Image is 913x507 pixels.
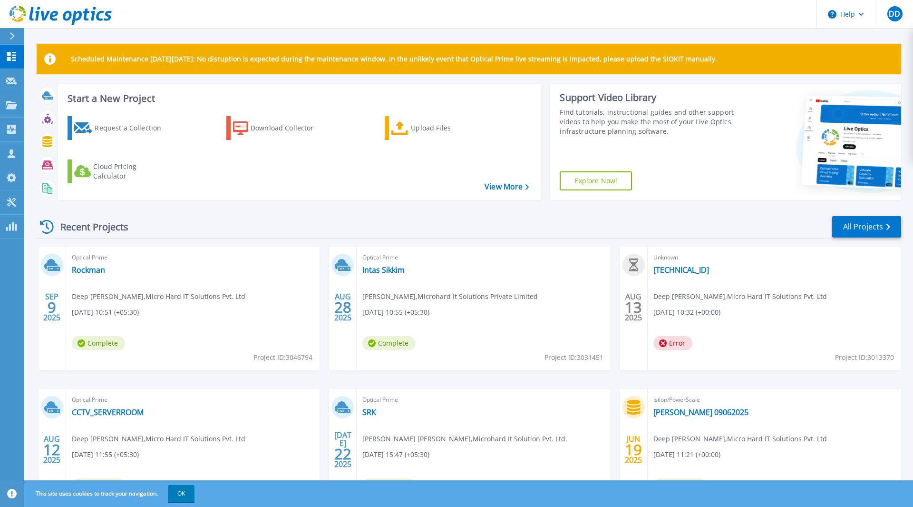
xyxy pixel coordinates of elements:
span: Project ID: 3013370 [835,352,894,363]
a: Intas Sikkim [362,265,405,275]
div: Support Video Library [560,91,738,104]
a: Rockman [72,265,105,275]
span: [DATE] 11:21 (+00:00) [653,449,720,460]
span: [DATE] 10:51 (+05:30) [72,307,139,318]
span: Deep [PERSON_NAME] , Micro Hard IT Solutions Pvt. Ltd [72,291,245,302]
span: Complete [72,336,125,350]
span: Complete [362,478,416,493]
span: Complete [653,478,707,493]
a: Cloud Pricing Calculator [68,159,174,183]
h3: Start a New Project [68,93,529,104]
span: Deep [PERSON_NAME] , Micro Hard IT Solutions Pvt. Ltd [653,434,827,444]
span: [DATE] 11:55 (+05:30) [72,449,139,460]
span: Optical Prime [362,252,604,263]
span: [DATE] 10:32 (+00:00) [653,307,720,318]
div: Cloud Pricing Calculator [93,162,169,181]
span: Project ID: 3046794 [253,352,312,363]
a: CCTV_SERVERROOM [72,408,144,417]
div: AUG 2025 [43,432,61,467]
button: OK [168,485,194,502]
span: 22 [334,450,351,458]
a: Request a Collection [68,116,174,140]
span: 19 [625,446,642,454]
span: Error [653,336,692,350]
a: Download Collector [226,116,332,140]
div: Download Collector [251,119,327,138]
span: 28 [334,303,351,311]
span: Optical Prime [362,395,604,405]
a: Upload Files [385,116,491,140]
a: All Projects [832,216,901,238]
span: Deep [PERSON_NAME] , Micro Hard IT Solutions Pvt. Ltd [72,434,245,444]
div: [DATE] 2025 [334,432,352,467]
span: [PERSON_NAME] [PERSON_NAME] , Microhard It Solution Pvt. Ltd. [362,434,567,444]
span: Deep [PERSON_NAME] , Micro Hard IT Solutions Pvt. Ltd [653,291,827,302]
span: Complete [362,336,416,350]
span: DD [889,10,900,18]
div: SEP 2025 [43,290,61,325]
div: AUG 2025 [334,290,352,325]
a: [TECHNICAL_ID] [653,265,709,275]
span: This site uses cookies to track your navigation. [26,485,194,502]
span: Project ID: 3031451 [544,352,603,363]
div: JUN 2025 [624,432,642,467]
a: View More [485,182,529,191]
span: [DATE] 10:55 (+05:30) [362,307,429,318]
span: [PERSON_NAME] , Microhard It Solutions Private Limited [362,291,538,302]
span: [DATE] 15:47 (+05:30) [362,449,429,460]
div: AUG 2025 [624,290,642,325]
span: Complete [72,478,125,493]
span: Unknown [653,252,895,263]
p: Scheduled Maintenance [DATE][DATE]: No disruption is expected during the maintenance window. In t... [71,55,717,63]
a: SRK [362,408,376,417]
span: 13 [625,303,642,311]
div: Find tutorials, instructional guides and other support videos to help you make the most of your L... [560,108,738,136]
a: Explore Now! [560,171,632,190]
div: Request a Collection [95,119,171,138]
a: [PERSON_NAME] 09062025 [653,408,748,417]
div: Upload Files [411,119,487,138]
span: 9 [48,303,56,311]
span: Isilon/PowerScale [653,395,895,405]
span: 12 [43,446,60,454]
span: Optical Prime [72,395,314,405]
span: Optical Prime [72,252,314,263]
div: Recent Projects [37,215,141,239]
